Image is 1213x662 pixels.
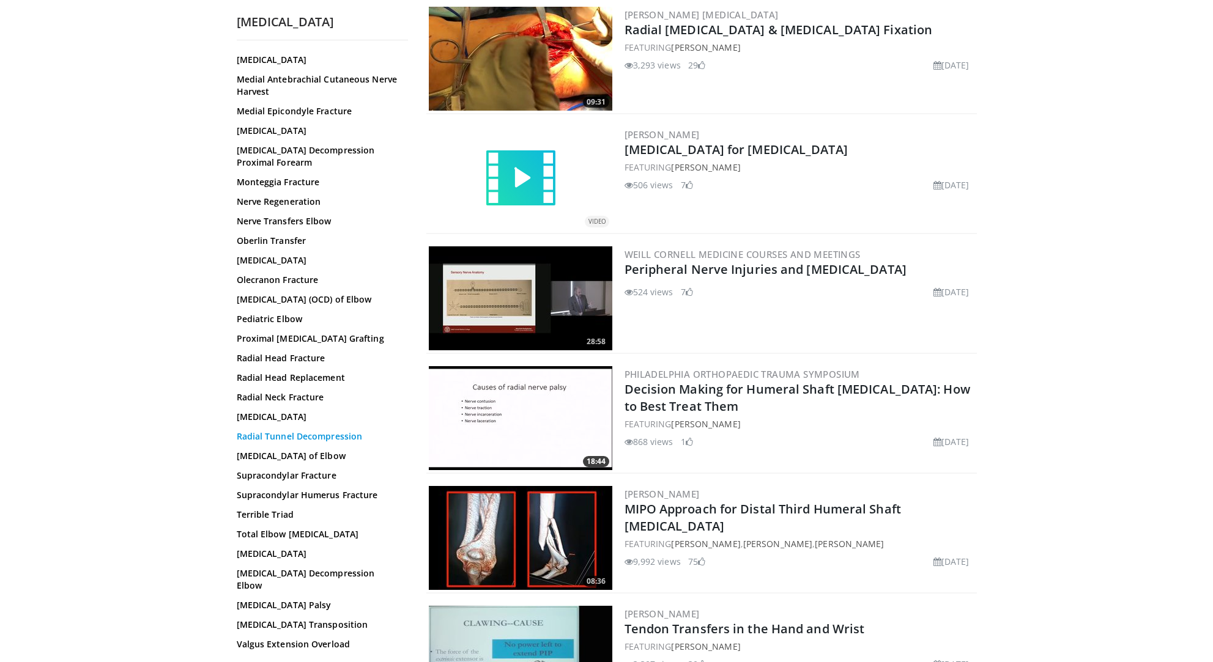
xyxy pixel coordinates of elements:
a: [MEDICAL_DATA] (OCD) of Elbow [237,293,402,306]
a: [MEDICAL_DATA] of Elbow [237,450,402,462]
a: [PERSON_NAME] [625,128,700,141]
li: 524 views [625,285,673,298]
a: [MEDICAL_DATA] [237,548,402,560]
a: 09:31 [429,7,612,111]
li: 3,293 views [625,59,681,72]
a: Supracondylar Fracture [237,469,402,482]
a: Philadelphia Orthopaedic Trauma Symposium [625,368,860,380]
a: [PERSON_NAME] [671,42,740,53]
li: [DATE] [933,59,970,72]
li: 29 [688,59,705,72]
li: [DATE] [933,555,970,568]
a: [PERSON_NAME] [815,538,884,550]
li: 7 [681,178,693,191]
a: Pediatric Elbow [237,313,402,325]
a: [MEDICAL_DATA] [237,54,402,66]
a: Radial Head Fracture [237,352,402,364]
a: VIDEO [429,142,612,215]
li: 868 views [625,435,673,448]
a: [PERSON_NAME] [625,608,700,620]
a: Nerve Regeneration [237,196,402,208]
div: FEATURING [625,41,974,54]
li: 75 [688,555,705,568]
a: Terrible Triad [237,509,402,521]
h2: [MEDICAL_DATA] [237,14,408,30]
a: Radial Head Replacement [237,372,402,384]
a: Decision Making for Humeral Shaft [MEDICAL_DATA]: How to Best Treat Them [625,381,970,414]
a: [MEDICAL_DATA] Decompression Elbow [237,567,402,592]
span: 28:58 [583,336,609,347]
a: Total Elbow [MEDICAL_DATA] [237,528,402,540]
img: 838270cd-de1f-41bc-afe0-cdcc79ab6a28.300x170_q85_crop-smart_upscale.jpg [429,366,612,470]
a: 18:44 [429,366,612,470]
a: Monteggia Fracture [237,176,402,188]
a: [PERSON_NAME] [625,488,700,500]
a: Peripheral Nerve Injuries and [MEDICAL_DATA] [625,261,907,278]
span: 08:36 [583,576,609,587]
a: [PERSON_NAME] [671,538,740,550]
a: Oberlin Transfer [237,235,402,247]
li: 506 views [625,178,673,191]
a: [MEDICAL_DATA] [237,411,402,423]
a: [PERSON_NAME] [MEDICAL_DATA] [625,9,779,21]
span: 18:44 [583,456,609,467]
a: Nerve Transfers Elbow [237,215,402,227]
a: [MEDICAL_DATA] Transposition [237,619,402,631]
a: [MEDICAL_DATA] for [MEDICAL_DATA] [625,141,848,158]
a: [PERSON_NAME] [671,641,740,652]
a: [PERSON_NAME] [743,538,812,550]
small: VIDEO [588,218,606,226]
img: d4887ced-d35b-41c5-9c01-de8d228990de.300x170_q85_crop-smart_upscale.jpg [429,486,612,590]
a: Medial Epicondyle Fracture [237,105,402,117]
a: [PERSON_NAME] [671,161,740,173]
div: FEATURING [625,417,974,430]
img: db882592-04bd-4a81-872c-9c1703f0928d.300x170_q85_crop-smart_upscale.jpg [429,246,612,350]
a: [PERSON_NAME] [671,418,740,430]
a: MIPO Approach for Distal Third Humeral Shaft [MEDICAL_DATA] [625,501,901,534]
a: Radial Neck Fracture [237,391,402,403]
li: [DATE] [933,178,970,191]
a: [MEDICAL_DATA] Decompression Proximal Forearm [237,144,402,169]
a: [MEDICAL_DATA] [237,125,402,137]
img: video.svg [484,142,557,215]
li: [DATE] [933,435,970,448]
a: 08:36 [429,486,612,590]
a: Radial [MEDICAL_DATA] & [MEDICAL_DATA] Fixation [625,21,933,38]
a: 28:58 [429,246,612,350]
a: Radial Tunnel Decompression [237,430,402,443]
a: Weill Cornell Medicine Courses and Meetings [625,248,861,260]
a: Tendon Transfers in the Hand and Wrist [625,620,865,637]
a: Proximal [MEDICAL_DATA] Grafting [237,333,402,345]
div: FEATURING [625,161,974,174]
img: 1a029523-c5b6-47f9-a6c2-d5a8f7fe52af.300x170_q85_crop-smart_upscale.jpg [429,7,612,111]
a: Supracondylar Humerus Fracture [237,489,402,501]
li: 9,992 views [625,555,681,568]
a: Valgus Extension Overload [237,638,402,650]
div: FEATURING , , [625,537,974,550]
a: Medial Antebrachial Cutaneous Nerve Harvest [237,73,402,98]
li: 7 [681,285,693,298]
a: [MEDICAL_DATA] Palsy [237,599,402,611]
li: [DATE] [933,285,970,298]
div: FEATURING [625,640,974,653]
li: 1 [681,435,693,448]
span: 09:31 [583,97,609,108]
a: Olecranon Fracture [237,274,402,286]
a: [MEDICAL_DATA] [237,254,402,267]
